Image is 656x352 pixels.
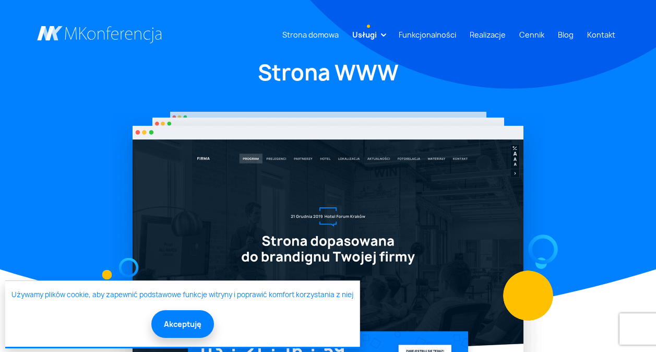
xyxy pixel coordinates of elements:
img: Graficzny element strony [535,257,547,269]
a: Używamy plików cookie, aby zapewnić podstawowe funkcje witryny i poprawić komfort korzystania z niej [11,290,353,300]
img: Graficzny element strony [522,229,564,271]
a: Realizacje [466,25,510,44]
img: Graficzny element strony [503,271,553,321]
button: Akceptuję [151,310,214,338]
a: Funkcjonalności [395,25,460,44]
img: Graficzny element strony [119,258,139,278]
a: Kontakt [583,25,619,44]
a: Strona domowa [278,25,343,44]
a: Blog [554,25,578,44]
h1: Strona WWW [37,58,619,87]
a: Usługi [348,25,381,44]
a: Cennik [515,25,548,44]
img: Graficzny element strony [102,269,112,279]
